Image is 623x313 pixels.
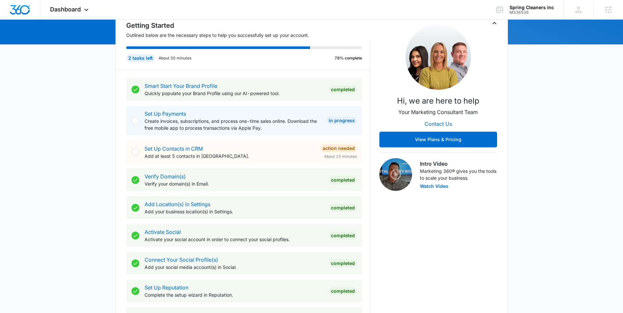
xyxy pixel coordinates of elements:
p: Complete the setup wizard in Reputation. [145,291,324,298]
div: account name [510,5,554,10]
div: Domain Overview [25,39,59,43]
div: Completed [329,86,357,93]
a: Activate Social [145,229,181,235]
span: Dashboard [50,6,81,13]
img: Intro Video [379,158,412,191]
div: Completed [329,176,357,184]
div: Completed [329,232,357,239]
div: v 4.0.25 [18,10,32,16]
p: 78% complete [335,55,362,61]
div: Completed [329,204,357,212]
a: Add Location(s) in Settings [145,201,210,207]
p: About 30 minutes [159,55,191,61]
p: Create invoices, subscriptions, and process one-time sales online. Download the free mobile app t... [145,118,321,131]
button: Watch Video [420,184,448,189]
p: Outlined below are the necessary steps to help you successfully set up your account. [126,32,370,39]
button: Toggle Collapse [491,19,498,27]
h3: Intro Video [420,160,497,168]
img: logo_orange.svg [10,10,16,16]
img: tab_keywords_by_traffic_grey.svg [65,38,70,43]
div: Keywords by Traffic [72,39,110,43]
button: View Plans & Pricing [379,132,497,147]
p: Your Marketing Consultant Team [398,108,478,116]
a: Set Up Payments [145,110,186,117]
button: Contact Us [418,116,459,132]
p: Add at least 5 contacts in [GEOGRAPHIC_DATA]. [145,153,316,159]
div: account id [510,10,554,15]
p: Hi, we are here to help [397,95,479,107]
div: 2 tasks left [126,54,155,62]
div: Domain: [DOMAIN_NAME] [17,17,72,22]
span: About 15 minutes [324,154,357,159]
a: Smart Start Your Brand Profile [145,83,217,89]
a: Set Up Contacts in CRM [145,145,203,152]
div: Action Needed [321,144,357,152]
div: Completed [329,287,357,295]
img: website_grey.svg [10,17,16,22]
a: Connect Your Social Profile(s) [145,256,218,263]
p: Add your social media account(s) in Social. [145,264,324,271]
p: Quickly populate your Brand Profile using our AI-powered tool. [145,90,324,97]
div: Completed [329,259,357,267]
h2: Getting Started [126,21,370,30]
a: Set Up Reputation [145,284,188,291]
img: tab_domain_overview_orange.svg [18,38,23,43]
p: Marketing 360® gives you the tools to scale your business. [420,168,497,181]
a: Verify Domain(s) [145,173,186,180]
p: Add your business location(s) in Settings. [145,208,324,215]
p: Verify your domain(s) in Email. [145,180,324,187]
div: In Progress [327,117,357,124]
p: Activate your social account in order to connect your social profiles. [145,236,324,243]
